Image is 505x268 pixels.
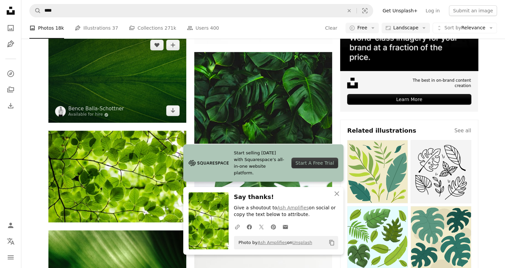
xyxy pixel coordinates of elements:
h4: Related illustrations [347,127,416,135]
a: Share on Twitter [255,220,267,233]
a: Ash Amplifies [258,240,287,245]
button: Sort byRelevance [433,23,497,33]
span: Sort by [444,25,461,30]
a: See all [454,127,471,135]
span: Free [357,25,367,31]
img: file-1705255347840-230a6ab5bca9image [189,158,229,168]
a: Illustrations [4,37,17,51]
a: Photos [4,21,17,35]
button: Landscape [382,23,430,33]
div: Start A Free Trial [291,158,338,168]
a: Bence Balla-Schottner [68,105,124,112]
a: Log in [422,5,444,16]
button: Clear [342,4,356,17]
a: green-leafed plant [194,95,332,101]
a: Home — Unsplash [4,4,17,19]
a: Get Unsplash+ [378,5,422,16]
button: Language [4,235,17,248]
img: premium_vector-1724146599823-f694fa8a9a5d [411,140,471,203]
h3: Say thanks! [234,192,338,202]
img: green leafed plant [48,131,186,222]
button: Copy to clipboard [326,237,337,248]
div: Learn More [347,94,471,105]
img: green-leafed plant [194,52,332,144]
a: Share on Facebook [243,220,255,233]
img: Go to Bence Balla-Schottner's profile [55,106,66,117]
a: Illustrations 37 [75,17,118,39]
a: Start selling [DATE] with Squarespace’s all-in-one website platform.Start A Free Trial [183,144,343,182]
a: green leafed plant [48,173,186,179]
a: Explore [4,67,17,80]
img: a close up view of a green leaf [48,33,186,123]
button: Menu [4,251,17,264]
button: Free [345,23,379,33]
a: Share on Pinterest [267,220,279,233]
a: Users 400 [187,17,219,39]
a: Collections 271k [129,17,176,39]
span: The best in on-brand content creation [395,78,471,89]
span: 37 [112,24,118,32]
a: Log in / Sign up [4,219,17,232]
a: Available for hire [68,112,124,117]
button: Add to Collection [166,40,180,50]
img: file-1631678316303-ed18b8b5cb9cimage [347,78,358,88]
a: Collections [4,83,17,96]
button: Clear [325,23,338,33]
a: Download History [4,99,17,112]
span: Photo by on [235,237,312,248]
button: Visual search [357,4,373,17]
p: Give a shoutout to on social or copy the text below to attribute. [234,205,338,218]
button: Submit an image [449,5,497,16]
a: a close up view of a green leaf [48,75,186,81]
a: Download [166,105,180,116]
span: Relevance [444,25,485,31]
span: Landscape [393,25,418,31]
form: Find visuals sitewide [29,4,373,17]
img: premium_vector-1721488302201-2d1450e85f20 [347,140,408,203]
span: 400 [210,24,219,32]
a: Unsplash [292,240,312,245]
span: Start selling [DATE] with Squarespace’s all-in-one website platform. [234,150,286,176]
button: Like [150,40,164,50]
span: 271k [165,24,176,32]
button: Search Unsplash [30,4,41,17]
a: Share over email [279,220,291,233]
a: Ash Amplifies [277,205,309,210]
